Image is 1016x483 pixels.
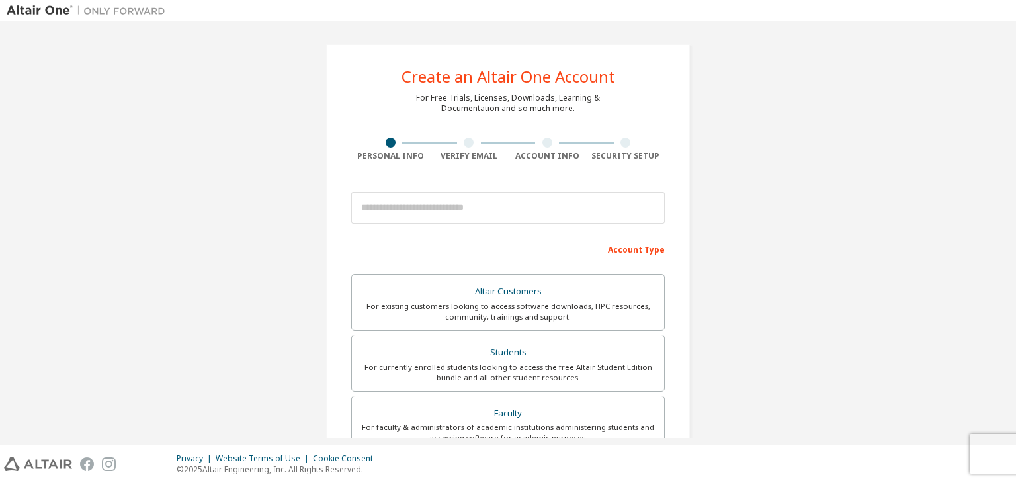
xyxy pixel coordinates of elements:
div: For existing customers looking to access software downloads, HPC resources, community, trainings ... [360,301,656,322]
div: Account Info [508,151,587,161]
div: Altair Customers [360,283,656,301]
div: Cookie Consent [313,453,381,464]
img: Altair One [7,4,172,17]
div: Security Setup [587,151,665,161]
p: © 2025 Altair Engineering, Inc. All Rights Reserved. [177,464,381,475]
div: Students [360,343,656,362]
div: Privacy [177,453,216,464]
img: altair_logo.svg [4,457,72,471]
div: Verify Email [430,151,509,161]
div: For currently enrolled students looking to access the free Altair Student Edition bundle and all ... [360,362,656,383]
div: For faculty & administrators of academic institutions administering students and accessing softwa... [360,422,656,443]
div: Account Type [351,238,665,259]
div: Website Terms of Use [216,453,313,464]
div: Personal Info [351,151,430,161]
div: Create an Altair One Account [402,69,615,85]
div: Faculty [360,404,656,423]
img: facebook.svg [80,457,94,471]
img: instagram.svg [102,457,116,471]
div: For Free Trials, Licenses, Downloads, Learning & Documentation and so much more. [416,93,600,114]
